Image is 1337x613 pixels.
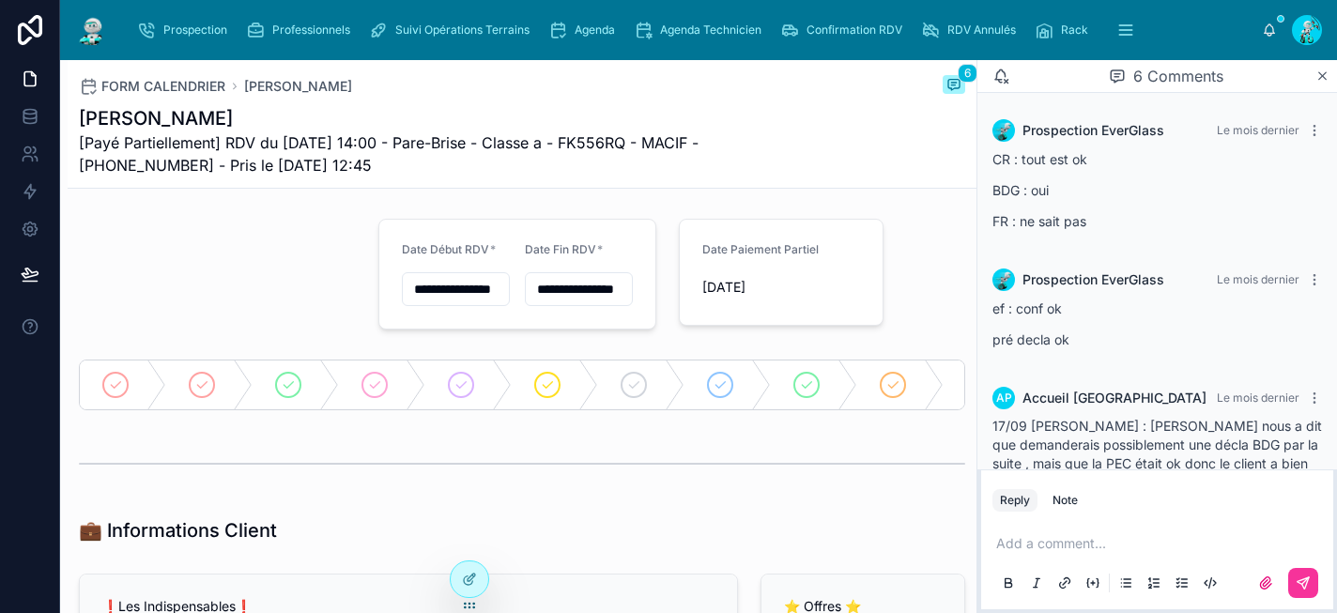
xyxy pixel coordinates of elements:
[943,75,965,98] button: 6
[915,13,1029,47] a: RDV Annulés
[992,418,1322,528] span: 17/09 [PERSON_NAME] : [PERSON_NAME] nous a dit que demanderais possiblement une décla BDG par la ...
[79,105,824,131] h1: [PERSON_NAME]
[992,489,1037,512] button: Reply
[101,77,225,96] span: FORM CALENDRIER
[947,23,1016,38] span: RDV Annulés
[1133,65,1223,87] span: 6 Comments
[992,211,1322,231] p: FR : ne sait pas
[775,13,915,47] a: Confirmation RDV
[163,23,227,38] span: Prospection
[272,23,350,38] span: Professionnels
[992,180,1322,200] p: BDG : oui
[702,278,868,297] span: [DATE]
[1022,389,1206,407] span: Accueil [GEOGRAPHIC_DATA]
[575,23,615,38] span: Agenda
[628,13,775,47] a: Agenda Technicien
[1022,121,1164,140] span: Prospection EverGlass
[1029,13,1101,47] a: Rack
[244,77,352,96] a: [PERSON_NAME]
[1217,272,1299,286] span: Le mois dernier
[79,131,824,176] span: [Payé Partiellement] RDV du [DATE] 14:00 - Pare-Brise - Classe a - FK556RQ - MACIF - [PHONE_NUMBE...
[660,23,761,38] span: Agenda Technicien
[1217,123,1299,137] span: Le mois dernier
[958,64,977,83] span: 6
[1053,493,1078,508] div: Note
[525,242,596,256] span: Date Fin RDV
[702,242,819,256] span: Date Paiement Partiel
[992,149,1322,169] p: CR : tout est ok
[395,23,530,38] span: Suivi Opérations Terrains
[807,23,902,38] span: Confirmation RDV
[124,9,1262,51] div: scrollable content
[996,391,1012,406] span: AP
[1061,23,1088,38] span: Rack
[363,13,543,47] a: Suivi Opérations Terrains
[79,77,225,96] a: FORM CALENDRIER
[543,13,628,47] a: Agenda
[131,13,240,47] a: Prospection
[79,517,277,544] h1: 💼 Informations Client
[992,329,1322,349] p: pré decla ok
[1045,489,1085,512] button: Note
[992,299,1322,318] p: ef : conf ok
[75,15,109,45] img: App logo
[1217,391,1299,405] span: Le mois dernier
[402,242,489,256] span: Date Début RDV
[1022,270,1164,289] span: Prospection EverGlass
[240,13,363,47] a: Professionnels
